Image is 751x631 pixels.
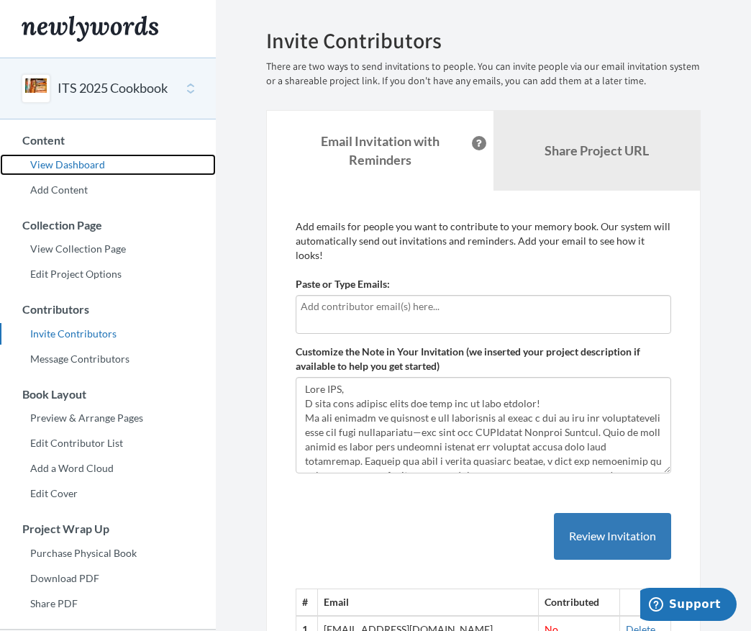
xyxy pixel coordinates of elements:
[1,219,216,232] h3: Collection Page
[266,60,701,88] p: There are two ways to send invitations to people. You can invite people via our email invitation ...
[1,134,216,147] h3: Content
[296,345,671,373] label: Customize the Note in Your Invitation (we inserted your project description if available to help ...
[22,16,158,42] img: Newlywords logo
[640,588,737,624] iframe: Opens a widget where you can chat to one of our agents
[296,377,671,473] textarea: Lore IPS, D sita cons adipisc elits doe temp inc ut labo etdolor! Ma ali enimadm ve quisnost e ul...
[296,589,318,616] th: #
[1,522,216,535] h3: Project Wrap Up
[554,513,671,560] button: Review Invitation
[58,79,168,98] button: ITS 2025 Cookbook
[1,388,216,401] h3: Book Layout
[321,133,440,168] strong: Email Invitation with Reminders
[318,589,539,616] th: Email
[539,589,620,616] th: Contributed
[296,219,671,263] p: Add emails for people you want to contribute to your memory book. Our system will automatically s...
[545,142,649,158] b: Share Project URL
[1,303,216,316] h3: Contributors
[266,29,701,53] h2: Invite Contributors
[301,299,666,314] input: Add contributor email(s) here...
[296,277,390,291] label: Paste or Type Emails:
